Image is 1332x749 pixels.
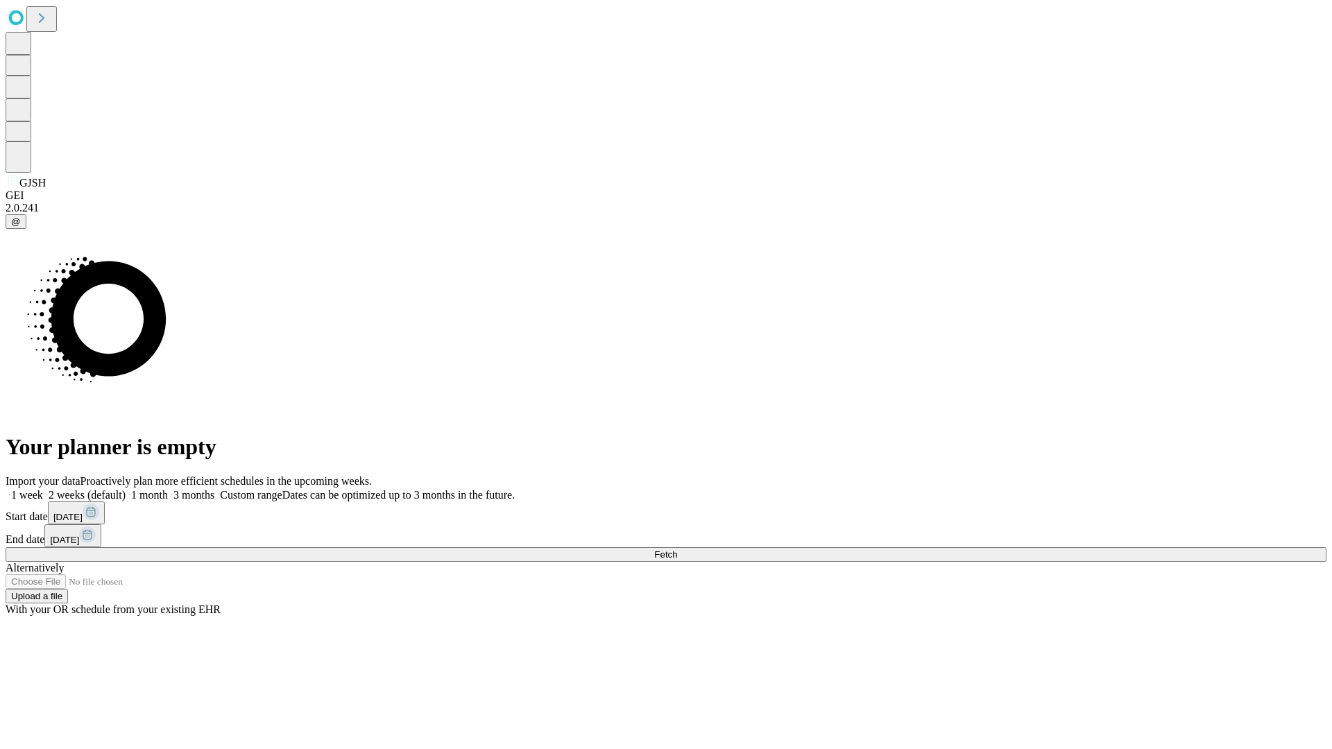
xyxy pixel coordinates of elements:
span: GJSH [19,177,46,189]
span: [DATE] [50,535,79,545]
span: Import your data [6,475,80,487]
span: [DATE] [53,512,83,522]
button: Fetch [6,547,1326,562]
span: 1 week [11,489,43,501]
h1: Your planner is empty [6,434,1326,460]
span: Alternatively [6,562,64,574]
div: Start date [6,501,1326,524]
button: [DATE] [48,501,105,524]
div: GEI [6,189,1326,202]
button: @ [6,214,26,229]
button: [DATE] [44,524,101,547]
span: With your OR schedule from your existing EHR [6,603,221,615]
span: Custom range [220,489,282,501]
span: 1 month [131,489,168,501]
span: 3 months [173,489,214,501]
span: 2 weeks (default) [49,489,126,501]
span: Proactively plan more efficient schedules in the upcoming weeks. [80,475,372,487]
button: Upload a file [6,589,68,603]
div: End date [6,524,1326,547]
span: @ [11,216,21,227]
span: Dates can be optimized up to 3 months in the future. [282,489,515,501]
div: 2.0.241 [6,202,1326,214]
span: Fetch [654,549,677,560]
